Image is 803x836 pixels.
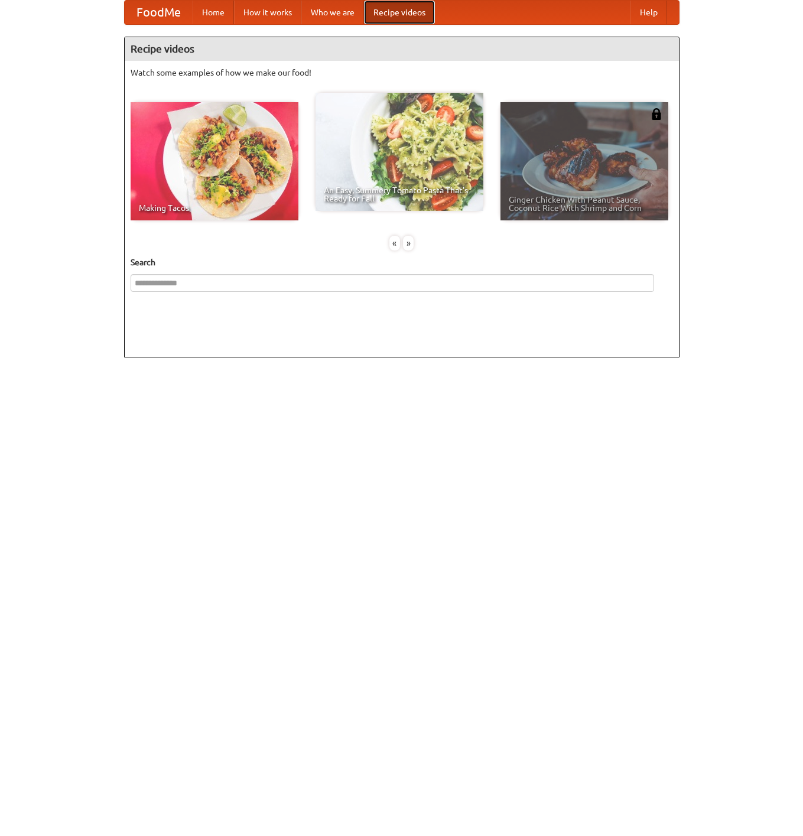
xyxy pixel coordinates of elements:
span: Making Tacos [139,204,290,212]
div: » [403,236,414,251]
span: An Easy, Summery Tomato Pasta That's Ready for Fall [324,186,475,203]
a: Home [193,1,234,24]
h5: Search [131,256,673,268]
a: Making Tacos [131,102,298,220]
p: Watch some examples of how we make our food! [131,67,673,79]
div: « [389,236,400,251]
h4: Recipe videos [125,37,679,61]
a: Help [630,1,667,24]
a: How it works [234,1,301,24]
a: An Easy, Summery Tomato Pasta That's Ready for Fall [316,93,483,211]
a: FoodMe [125,1,193,24]
img: 483408.png [651,108,662,120]
a: Recipe videos [364,1,435,24]
a: Who we are [301,1,364,24]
